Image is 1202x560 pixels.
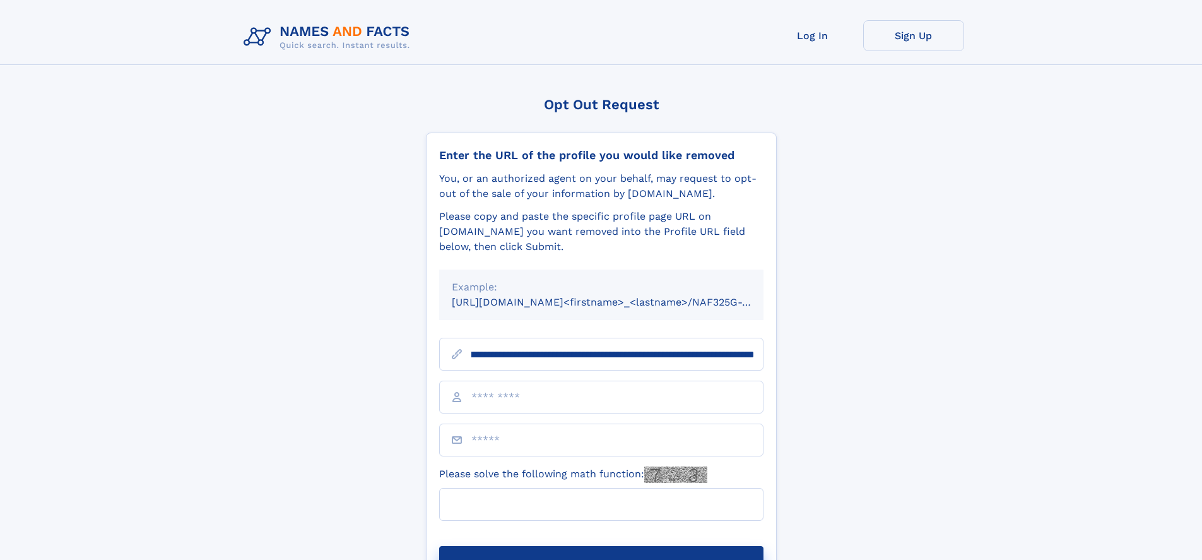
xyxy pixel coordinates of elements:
[452,280,751,295] div: Example:
[439,467,707,483] label: Please solve the following math function:
[863,20,964,51] a: Sign Up
[439,209,763,254] div: Please copy and paste the specific profile page URL on [DOMAIN_NAME] you want removed into the Pr...
[439,171,763,201] div: You, or an authorized agent on your behalf, may request to opt-out of the sale of your informatio...
[762,20,863,51] a: Log In
[426,97,777,112] div: Opt Out Request
[239,20,420,54] img: Logo Names and Facts
[439,148,763,162] div: Enter the URL of the profile you would like removed
[452,296,787,308] small: [URL][DOMAIN_NAME]<firstname>_<lastname>/NAF325G-xxxxxxxx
